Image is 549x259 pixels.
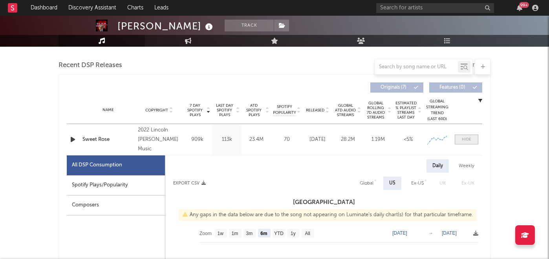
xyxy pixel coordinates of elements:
[274,231,284,236] text: YTD
[67,175,165,195] div: Spotify Plays/Popularity
[179,209,477,221] div: Any gaps in the data below are due to the song not appearing on Luminate's daily chart(s) for tha...
[185,103,205,117] span: 7 Day Spotify Plays
[218,231,224,236] text: 1w
[67,155,165,175] div: All DSP Consumption
[411,179,424,188] div: Ex-US
[291,231,296,236] text: 1y
[375,64,458,70] input: Search by song name or URL
[185,136,210,144] div: 909k
[67,195,165,215] div: Composers
[442,230,457,236] text: [DATE]
[370,82,423,93] button: Originals(7)
[117,20,215,33] div: [PERSON_NAME]
[376,3,494,13] input: Search for artists
[425,98,449,122] div: Global Streaming Trend (Last 60D)
[243,103,264,117] span: ATD Spotify Plays
[305,231,310,236] text: All
[273,136,300,144] div: 70
[225,20,274,31] button: Track
[434,85,470,90] span: Features ( 0 )
[82,136,134,144] a: Sweet Rose
[453,159,480,173] div: Weekly
[145,108,168,113] span: Copyright
[429,82,482,93] button: Features(0)
[365,136,391,144] div: 1.19M
[395,101,417,120] span: Estimated % Playlist Streams Last Day
[335,103,356,117] span: Global ATD Audio Streams
[517,5,522,11] button: 99+
[243,136,269,144] div: 23.4M
[173,181,206,186] button: Export CSV
[306,108,324,113] span: Released
[335,136,361,144] div: 28.2M
[72,161,122,170] div: All DSP Consumption
[214,136,240,144] div: 113k
[395,136,421,144] div: <5%
[273,104,296,116] span: Spotify Popularity
[260,231,267,236] text: 6m
[214,103,235,117] span: Last Day Spotify Plays
[392,230,407,236] text: [DATE]
[138,126,181,154] div: 2022 Lincoln [PERSON_NAME] Music
[360,179,373,188] div: Global
[246,231,253,236] text: 3m
[365,101,386,120] span: Global Rolling 7D Audio Streams
[165,198,482,207] h3: [GEOGRAPHIC_DATA]
[519,2,529,8] div: 99 +
[428,230,433,236] text: →
[199,231,212,236] text: Zoom
[304,136,331,144] div: [DATE]
[82,107,134,113] div: Name
[426,159,449,173] div: Daily
[375,85,412,90] span: Originals ( 7 )
[232,231,238,236] text: 1m
[389,179,395,188] div: US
